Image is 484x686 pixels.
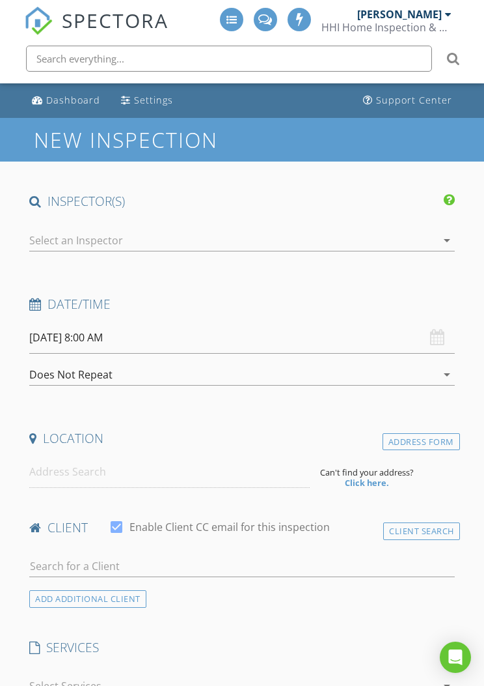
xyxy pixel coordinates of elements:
label: Enable Client CC email for this inspection [129,521,330,534]
h4: client [29,519,455,536]
input: Address Search [29,456,309,488]
h4: Date/Time [29,296,455,313]
a: Support Center [358,89,457,113]
div: Address Form [383,433,460,451]
div: Does Not Repeat [29,369,113,380]
div: [PERSON_NAME] [357,8,442,21]
input: Select date [29,322,455,354]
i: arrow_drop_down [439,233,455,248]
input: Search for a Client [29,556,455,577]
i: arrow_drop_down [439,367,455,382]
h1: New Inspection [34,128,322,151]
strong: Click here. [345,477,389,489]
div: HHI Home Inspection & Pest Control [321,21,451,34]
div: Client Search [383,522,460,540]
a: Settings [116,89,178,113]
span: SPECTORA [62,7,168,34]
img: The Best Home Inspection Software - Spectora [24,7,53,35]
div: ADD ADDITIONAL client [29,590,146,608]
a: SPECTORA [24,18,168,45]
h4: SERVICES [29,639,455,656]
div: Dashboard [46,94,100,106]
input: Search everything... [26,46,432,72]
div: Support Center [376,94,452,106]
div: Settings [134,94,173,106]
h4: INSPECTOR(S) [29,193,455,210]
span: Can't find your address? [320,467,414,478]
div: Open Intercom Messenger [440,642,471,673]
a: Dashboard [27,89,105,113]
h4: Location [29,430,455,447]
